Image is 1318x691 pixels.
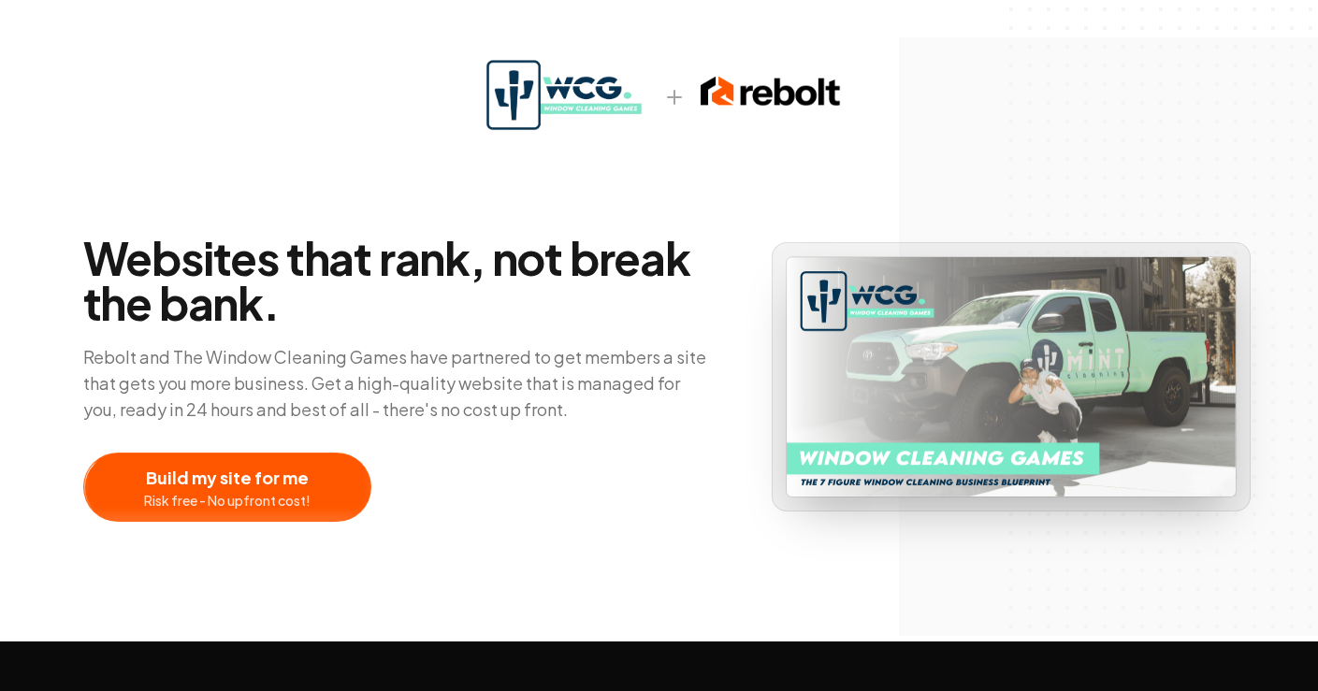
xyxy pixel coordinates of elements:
[477,52,648,142] img: WCGLogo.png
[83,236,712,325] span: Websites that rank, not break the bank.
[701,73,841,110] img: rebolt-full-dark.png
[83,453,371,522] button: Build my site for meRisk free - No upfront cost!
[83,344,712,423] p: Rebolt and The Window Cleaning Games have partnered to get members a site that gets you more busi...
[787,257,1236,497] img: WCG photo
